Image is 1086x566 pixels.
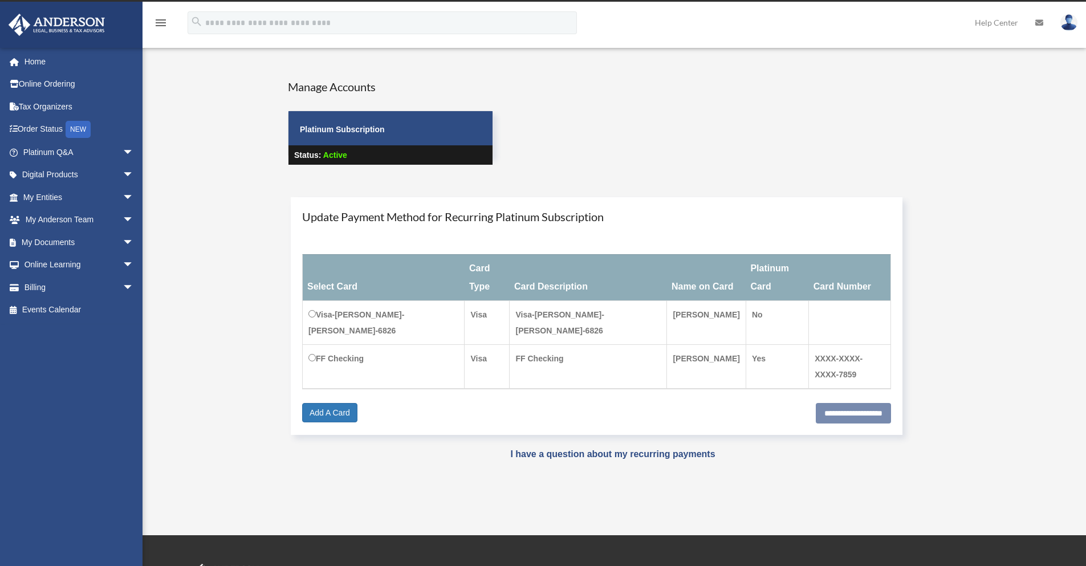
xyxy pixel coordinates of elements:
[123,186,145,209] span: arrow_drop_down
[303,344,465,389] td: FF Checking
[465,300,510,344] td: Visa
[294,150,321,160] strong: Status:
[8,231,151,254] a: My Documentsarrow_drop_down
[465,344,510,389] td: Visa
[1060,14,1077,31] img: User Pic
[288,79,493,95] h4: Manage Accounts
[154,16,168,30] i: menu
[123,276,145,299] span: arrow_drop_down
[123,209,145,232] span: arrow_drop_down
[809,344,890,389] td: XXXX-XXXX-XXXX-7859
[510,344,667,389] td: FF Checking
[123,254,145,277] span: arrow_drop_down
[809,254,890,300] th: Card Number
[667,254,746,300] th: Name on Card
[5,14,108,36] img: Anderson Advisors Platinum Portal
[510,254,667,300] th: Card Description
[154,20,168,30] a: menu
[8,209,151,231] a: My Anderson Teamarrow_drop_down
[123,164,145,187] span: arrow_drop_down
[302,209,891,225] h4: Update Payment Method for Recurring Platinum Subscription
[8,73,151,96] a: Online Ordering
[465,254,510,300] th: Card Type
[190,15,203,28] i: search
[510,300,667,344] td: Visa-[PERSON_NAME]-[PERSON_NAME]-6826
[746,254,808,300] th: Platinum Card
[123,141,145,164] span: arrow_drop_down
[8,141,151,164] a: Platinum Q&Aarrow_drop_down
[8,299,151,321] a: Events Calendar
[8,186,151,209] a: My Entitiesarrow_drop_down
[667,300,746,344] td: [PERSON_NAME]
[746,344,808,389] td: Yes
[8,164,151,186] a: Digital Productsarrow_drop_down
[746,300,808,344] td: No
[303,300,465,344] td: Visa-[PERSON_NAME]-[PERSON_NAME]-6826
[510,449,715,459] a: I have a question about my recurring payments
[8,118,151,141] a: Order StatusNEW
[323,150,347,160] span: Active
[300,125,385,134] strong: Platinum Subscription
[8,276,151,299] a: Billingarrow_drop_down
[303,254,465,300] th: Select Card
[8,254,151,276] a: Online Learningarrow_drop_down
[302,403,357,422] a: Add A Card
[667,344,746,389] td: [PERSON_NAME]
[123,231,145,254] span: arrow_drop_down
[66,121,91,138] div: NEW
[8,95,151,118] a: Tax Organizers
[8,50,151,73] a: Home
